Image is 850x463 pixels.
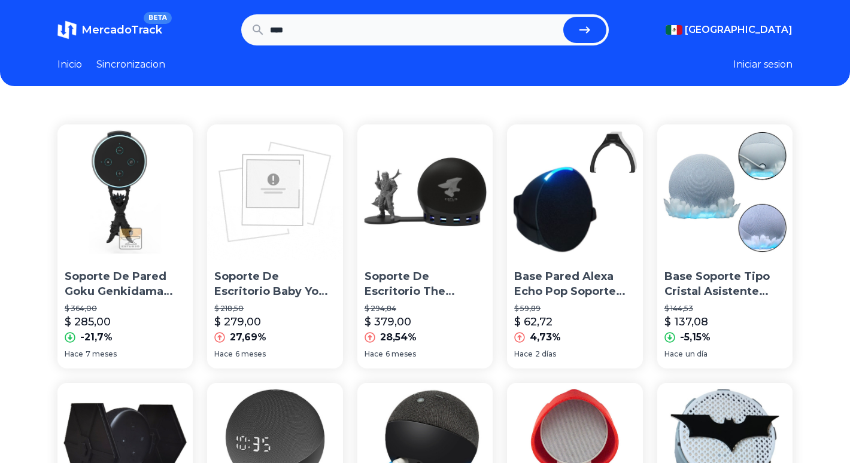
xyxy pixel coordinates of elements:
[65,269,186,299] p: Soporte De Pared Goku Genkidama Para Amazon Echo Dot 3°
[657,124,793,368] a: Base Soporte Tipo Cristal Asistente Alexa Echo Dot 4/5ta GenBase Soporte Tipo Cristal Asistente A...
[733,57,793,72] button: Iniciar sesion
[380,330,417,345] p: 28,54%
[57,20,77,39] img: MercadoTrack
[357,124,493,368] a: Soporte De Escritorio The Mandalorian Amazon Echo Dot 4°genSoporte De Escritorio The Mandalorian ...
[230,330,266,345] p: 27,69%
[685,349,708,359] span: un día
[385,349,416,359] span: 6 meses
[530,330,561,345] p: 4,73%
[514,269,635,299] p: Base Pared Alexa Echo Pop Soporte Bocina Inteligente
[365,269,485,299] p: Soporte De Escritorio The Mandalorian Amazon Echo Dot 4°gen
[680,330,711,345] p: -5,15%
[664,349,683,359] span: Hace
[507,124,642,368] a: Base Pared Alexa Echo Pop Soporte Bocina InteligenteBase Pared Alexa Echo Pop Soporte Bocina Inte...
[81,23,162,36] span: MercadoTrack
[214,349,233,359] span: Hace
[207,124,342,368] a: Soporte De Escritorio Baby Yoda Amazon Echo Dot 4°genSoporte De Escritorio Baby Yoda Amazon Echo ...
[664,304,785,313] p: $ 144,53
[80,330,113,345] p: -21,7%
[664,313,708,330] p: $ 137,08
[365,349,383,359] span: Hace
[514,304,635,313] p: $ 59,89
[96,57,165,72] a: Sincronizacion
[214,269,335,299] p: Soporte De Escritorio Baby Yoda Amazon Echo Dot 4°gen
[65,304,186,313] p: $ 364,00
[357,124,493,260] img: Soporte De Escritorio The Mandalorian Amazon Echo Dot 4°gen
[65,349,83,359] span: Hace
[666,25,682,35] img: Mexico
[365,304,485,313] p: $ 294,84
[664,269,785,299] p: Base Soporte Tipo Cristal Asistente Alexa Echo Dot 4/5ta Gen
[214,304,335,313] p: $ 218,50
[57,124,193,260] img: Soporte De Pared Goku Genkidama Para Amazon Echo Dot 3°
[207,124,342,260] img: Soporte De Escritorio Baby Yoda Amazon Echo Dot 4°gen
[214,313,261,330] p: $ 279,00
[514,349,533,359] span: Hace
[86,349,117,359] span: 7 meses
[365,313,411,330] p: $ 379,00
[57,124,193,368] a: Soporte De Pared Goku Genkidama Para Amazon Echo Dot 3°Soporte De Pared Goku Genkidama Para Amazo...
[57,57,82,72] a: Inicio
[666,23,793,37] button: [GEOGRAPHIC_DATA]
[535,349,556,359] span: 2 días
[507,124,642,260] img: Base Pared Alexa Echo Pop Soporte Bocina Inteligente
[235,349,266,359] span: 6 meses
[685,23,793,37] span: [GEOGRAPHIC_DATA]
[657,124,793,260] img: Base Soporte Tipo Cristal Asistente Alexa Echo Dot 4/5ta Gen
[144,12,172,24] span: BETA
[514,313,552,330] p: $ 62,72
[65,313,111,330] p: $ 285,00
[57,20,162,39] a: MercadoTrackBETA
